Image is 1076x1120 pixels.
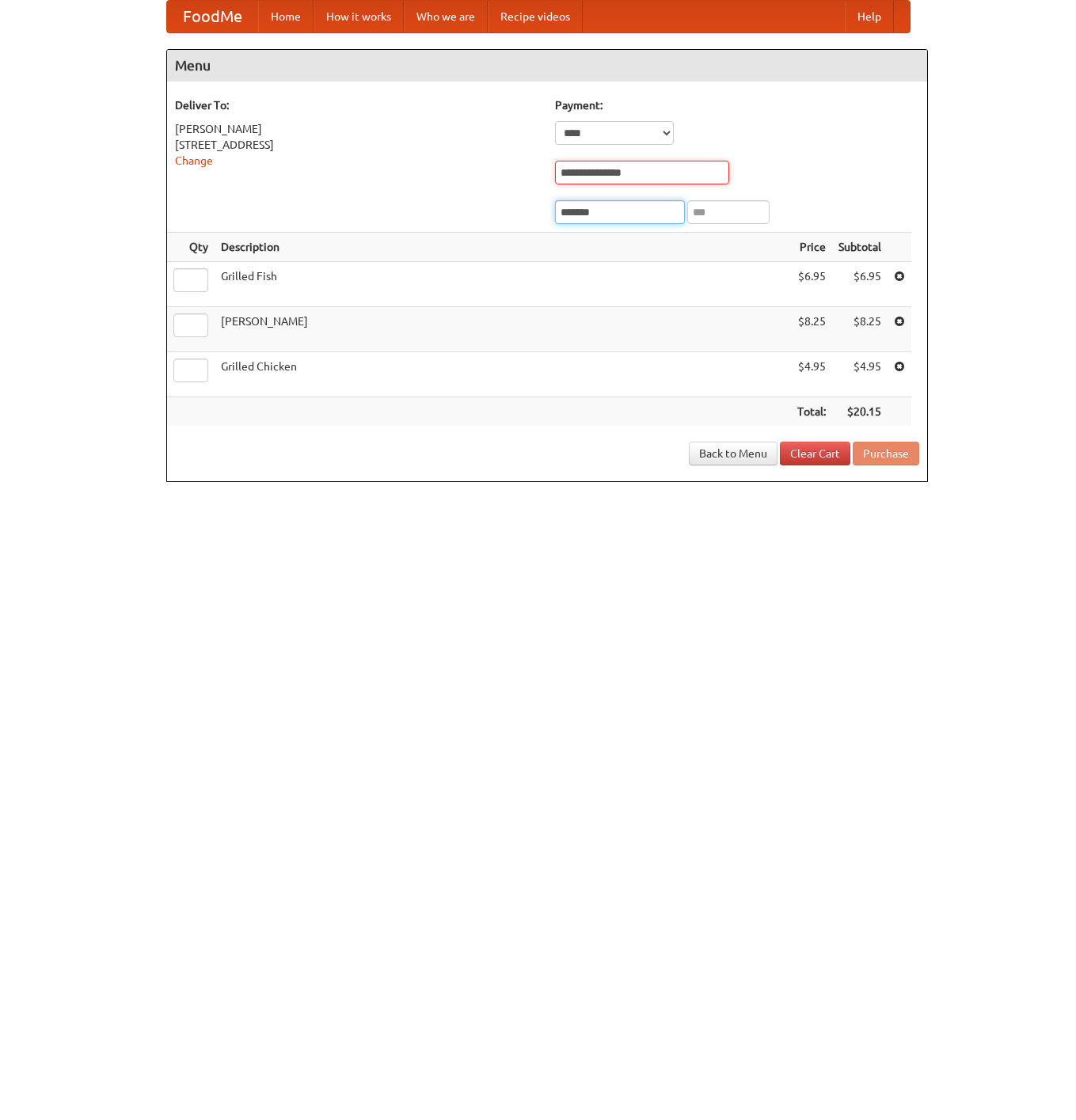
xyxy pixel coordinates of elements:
[215,233,791,262] th: Description
[791,233,832,262] th: Price
[215,307,791,352] td: [PERSON_NAME]
[175,97,539,113] h5: Deliver To:
[832,307,888,352] td: $8.25
[167,1,258,32] a: FoodMe
[832,352,888,397] td: $4.95
[175,137,539,153] div: [STREET_ADDRESS]
[791,352,832,397] td: $4.95
[314,1,404,32] a: How it works
[832,262,888,307] td: $6.95
[853,442,919,465] button: Purchase
[258,1,314,32] a: Home
[215,262,791,307] td: Grilled Fish
[167,50,927,82] h4: Menu
[791,307,832,352] td: $8.25
[832,233,888,262] th: Subtotal
[488,1,583,32] a: Recipe videos
[404,1,488,32] a: Who we are
[845,1,894,32] a: Help
[791,262,832,307] td: $6.95
[791,397,832,427] th: Total:
[175,154,213,167] a: Change
[832,397,888,427] th: $20.15
[689,442,778,465] a: Back to Menu
[175,121,539,137] div: [PERSON_NAME]
[167,233,215,262] th: Qty
[215,352,791,397] td: Grilled Chicken
[555,97,919,113] h5: Payment:
[780,442,850,465] a: Clear Cart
